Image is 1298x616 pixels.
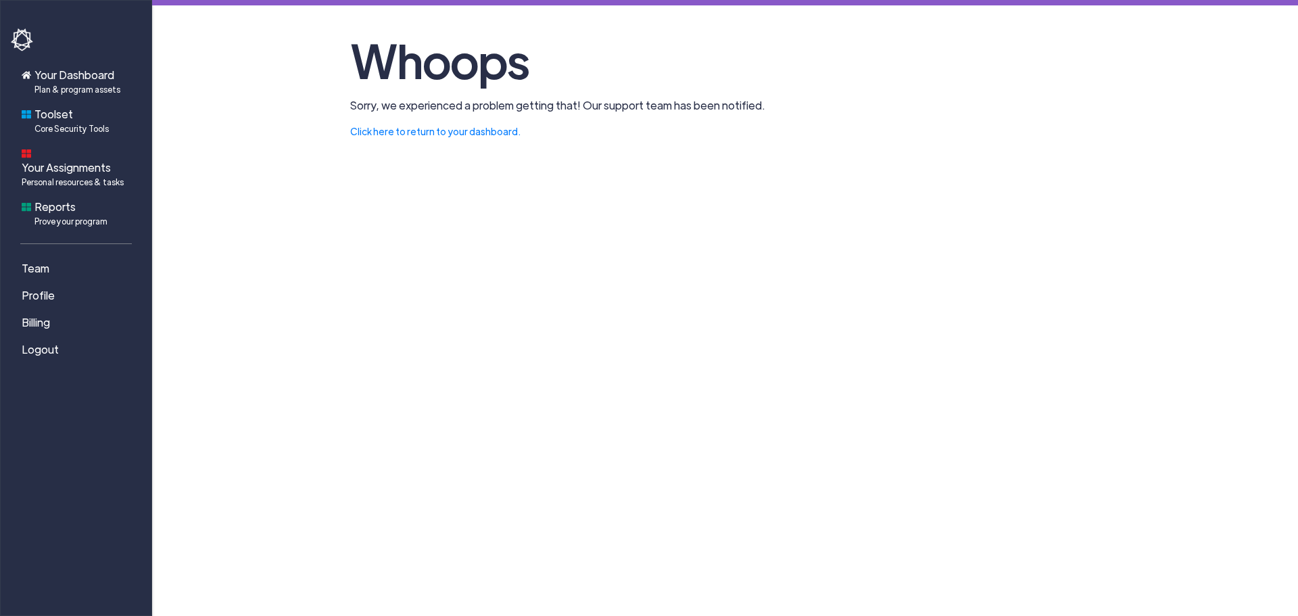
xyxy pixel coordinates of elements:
img: foundations-icon.svg [22,110,31,119]
span: Billing [22,314,50,331]
span: Toolset [34,106,109,135]
span: Personal resources & tasks [22,176,124,188]
a: Your DashboardPlan & program assets [11,62,146,101]
span: Your Dashboard [34,67,120,95]
h1: Whoops [350,27,1101,92]
span: Prove your program [34,215,107,227]
img: home-icon.svg [22,70,31,80]
a: Profile [11,282,146,309]
a: Team [11,255,146,282]
a: Your AssignmentsPersonal resources & tasks [11,140,146,193]
span: Logout [22,341,59,358]
img: dashboard-icon.svg [22,149,31,158]
a: ToolsetCore Security Tools [11,101,146,140]
span: Plan & program assets [34,83,120,95]
a: Logout [11,336,146,363]
img: reports-icon.svg [22,202,31,212]
a: ReportsProve your program [11,193,146,233]
span: Reports [34,199,107,227]
a: Click here to return to your dashboard. [350,125,521,137]
a: Billing [11,309,146,336]
span: Your Assignments [22,160,124,188]
img: havoc-shield-logo-white.png [11,28,35,51]
span: Profile [22,287,55,304]
span: Team [22,260,49,277]
p: Sorry, we experienced a problem getting that! Our support team has been notified. [350,97,1101,114]
span: Core Security Tools [34,122,109,135]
